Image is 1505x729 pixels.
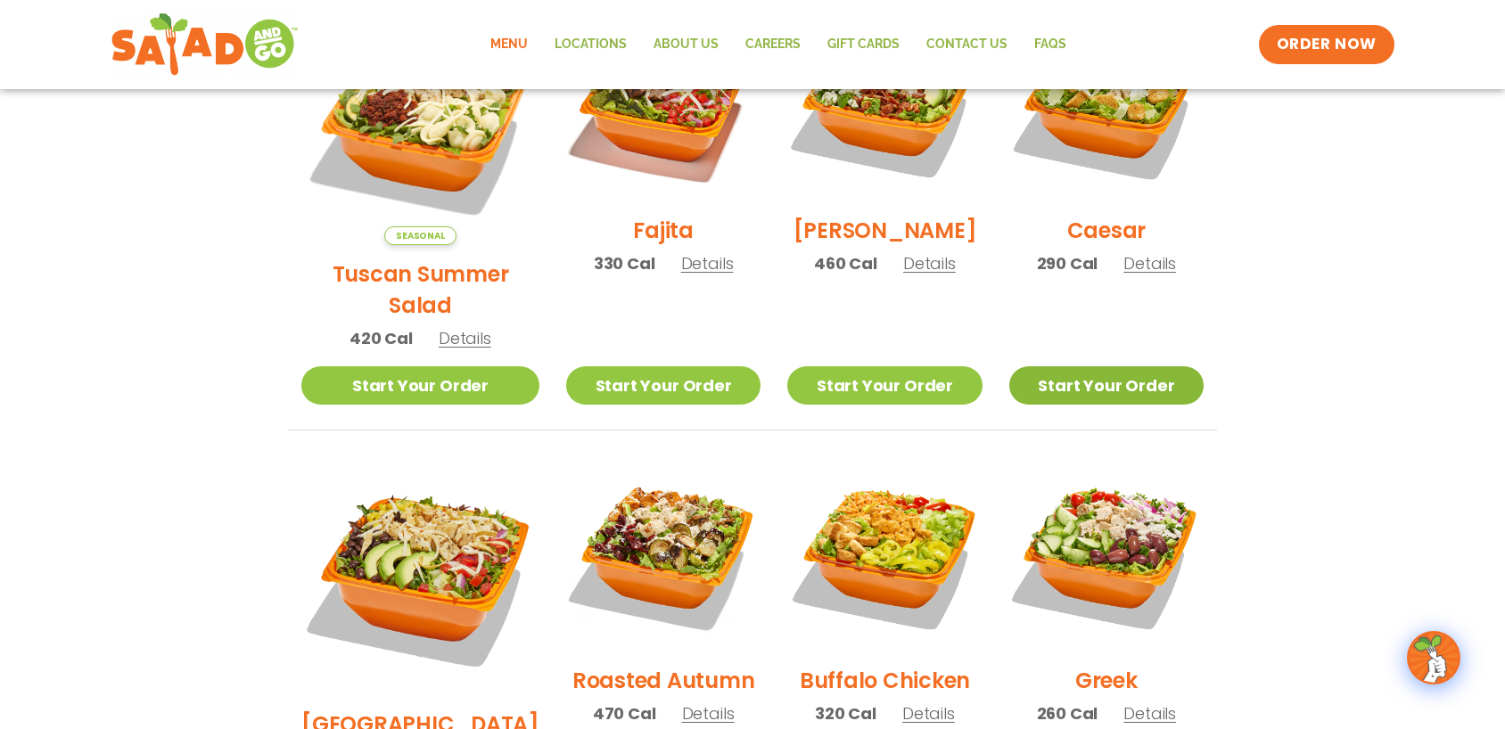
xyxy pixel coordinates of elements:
[1067,215,1147,246] h2: Caesar
[814,24,913,65] a: GIFT CARDS
[794,215,977,246] h2: [PERSON_NAME]
[541,24,640,65] a: Locations
[787,366,982,405] a: Start Your Order
[1123,702,1176,725] span: Details
[566,366,761,405] a: Start Your Order
[787,457,982,651] img: Product photo for Buffalo Chicken Salad
[800,665,970,696] h2: Buffalo Chicken
[301,258,539,321] h2: Tuscan Summer Salad
[1009,366,1204,405] a: Start Your Order
[439,327,491,349] span: Details
[640,24,732,65] a: About Us
[301,457,539,695] img: Product photo for BBQ Ranch Salad
[593,701,656,725] span: 470 Cal
[301,366,539,405] a: Start Your Order
[594,251,655,275] span: 330 Cal
[913,24,1021,65] a: Contact Us
[1409,633,1459,683] img: wpChatIcon
[1259,25,1394,64] a: ORDER NOW
[681,252,734,274] span: Details
[902,702,955,725] span: Details
[477,24,541,65] a: Menu
[815,701,876,725] span: 320 Cal
[111,9,299,80] img: new-SAG-logo-768×292
[732,24,814,65] a: Careers
[682,702,735,725] span: Details
[477,24,1080,65] nav: Menu
[1075,665,1138,696] h2: Greek
[903,252,956,274] span: Details
[1037,251,1098,275] span: 290 Cal
[1277,34,1377,55] span: ORDER NOW
[787,7,982,201] img: Product photo for Cobb Salad
[814,251,877,275] span: 460 Cal
[1021,24,1080,65] a: FAQs
[384,226,456,245] span: Seasonal
[1037,701,1098,725] span: 260 Cal
[566,7,761,201] img: Product photo for Fajita Salad
[301,7,539,245] img: Product photo for Tuscan Summer Salad
[350,326,413,350] span: 420 Cal
[1009,7,1204,201] img: Product photo for Caesar Salad
[1009,457,1204,651] img: Product photo for Greek Salad
[572,665,755,696] h2: Roasted Autumn
[633,215,694,246] h2: Fajita
[1123,252,1176,274] span: Details
[566,457,761,651] img: Product photo for Roasted Autumn Salad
